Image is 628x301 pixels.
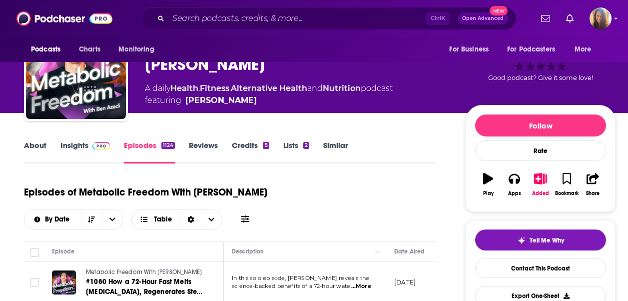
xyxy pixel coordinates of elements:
[501,166,527,202] button: Apps
[283,140,309,163] a: Lists2
[30,278,39,287] span: Toggle select row
[161,142,175,149] div: 1124
[52,245,74,257] div: Episode
[111,40,167,59] button: open menu
[488,74,593,81] span: Good podcast? Give it some love!
[528,166,554,202] button: Added
[490,6,508,15] span: New
[426,12,450,25] span: Ctrl K
[145,94,393,106] span: featuring
[442,40,501,59] button: open menu
[351,282,371,290] span: ...More
[575,42,592,56] span: More
[189,140,218,163] a: Reviews
[24,140,46,163] a: About
[458,12,508,24] button: Open AdvancedNew
[394,245,425,257] div: Date Aired
[323,140,348,163] a: Similar
[200,83,229,93] a: Fitness
[518,236,526,244] img: tell me why sparkle
[232,245,264,257] div: Description
[24,209,123,229] h2: Choose List sort
[16,9,112,28] img: Podchaser - Follow, Share and Rate Podcasts
[501,40,570,59] button: open menu
[131,209,223,229] button: Choose View
[102,210,123,229] button: open menu
[198,83,200,93] span: ,
[232,140,269,163] a: Credits5
[263,142,269,149] div: 5
[124,140,175,163] a: Episodes1124
[555,190,579,196] div: Bookmark
[590,7,612,29] button: Show profile menu
[24,186,267,198] h1: Episodes of Metabolic Freedom With [PERSON_NAME]
[24,216,81,223] button: open menu
[79,42,100,56] span: Charts
[303,142,309,149] div: 2
[60,140,110,163] a: InsightsPodchaser Pro
[170,83,198,93] a: Health
[26,19,126,119] img: Metabolic Freedom With Ben Azadi
[31,42,60,56] span: Podcasts
[86,268,202,275] span: Metabolic Freedom With [PERSON_NAME]
[568,40,604,59] button: open menu
[475,114,606,136] button: Follow
[86,268,206,277] a: Metabolic Freedom With [PERSON_NAME]
[180,210,201,229] div: Sort Direction
[24,40,73,59] button: open menu
[483,190,494,196] div: Play
[92,142,110,150] img: Podchaser Pro
[449,42,489,56] span: For Business
[232,282,350,289] span: science-backed benefits of a 72-hour wate
[590,7,612,29] span: Logged in as AHartman333
[72,40,106,59] a: Charts
[475,258,606,278] a: Contact This Podcast
[231,83,307,93] a: Alternative Health
[580,166,606,202] button: Share
[45,216,73,223] span: By Date
[462,16,504,21] span: Open Advanced
[586,190,600,196] div: Share
[229,83,231,93] span: ,
[86,277,206,297] a: #1080 How a 72-Hour Fast Melts [MEDICAL_DATA], Regenerates Stem Cells, and Resets Your Brain – Wi...
[145,82,393,106] div: A daily podcast
[232,274,369,281] span: In this solo episode, [PERSON_NAME] reveals the
[185,94,257,106] a: Ben Azadi
[475,229,606,250] button: tell me why sparkleTell Me Why
[372,246,384,258] button: Column Actions
[307,83,323,93] span: and
[475,140,606,161] div: Rate
[537,10,554,27] a: Show notifications dropdown
[507,42,555,56] span: For Podcasters
[554,166,580,202] button: Bookmark
[562,10,578,27] a: Show notifications dropdown
[81,210,102,229] button: Sort Direction
[530,236,564,244] span: Tell Me Why
[118,42,154,56] span: Monitoring
[394,278,416,286] p: [DATE]
[532,190,549,196] div: Added
[141,7,517,30] div: Search podcasts, credits, & more...
[475,166,501,202] button: Play
[154,216,172,223] span: Table
[323,83,361,93] a: Nutrition
[168,10,426,26] input: Search podcasts, credits, & more...
[508,190,521,196] div: Apps
[590,7,612,29] img: User Profile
